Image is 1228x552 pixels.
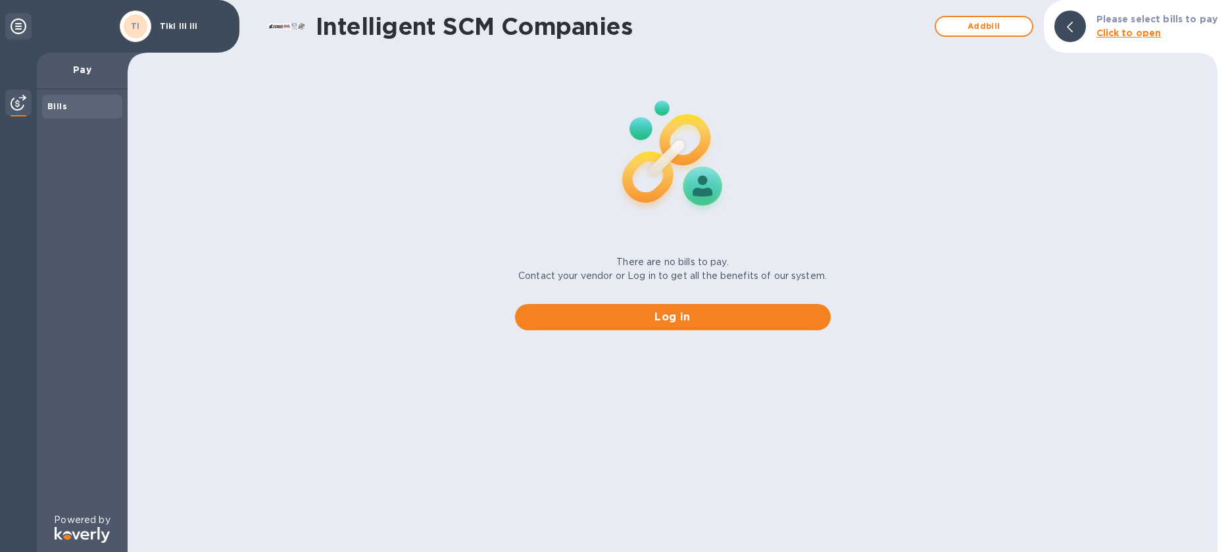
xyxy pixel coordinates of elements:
[1096,28,1162,38] b: Click to open
[55,527,110,543] img: Logo
[526,309,820,325] span: Log in
[47,63,117,76] p: Pay
[54,513,110,527] p: Powered by
[131,21,140,31] b: TI
[316,13,928,40] h1: Intelligent SCM Companies
[1096,14,1217,24] b: Please select bills to pay
[518,255,827,283] p: There are no bills to pay. Contact your vendor or Log in to get all the benefits of our system.
[946,18,1021,34] span: Add bill
[515,304,831,330] button: Log in
[935,16,1033,37] button: Addbill
[47,101,67,111] b: Bills
[160,22,226,31] p: Tiki Ili ili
